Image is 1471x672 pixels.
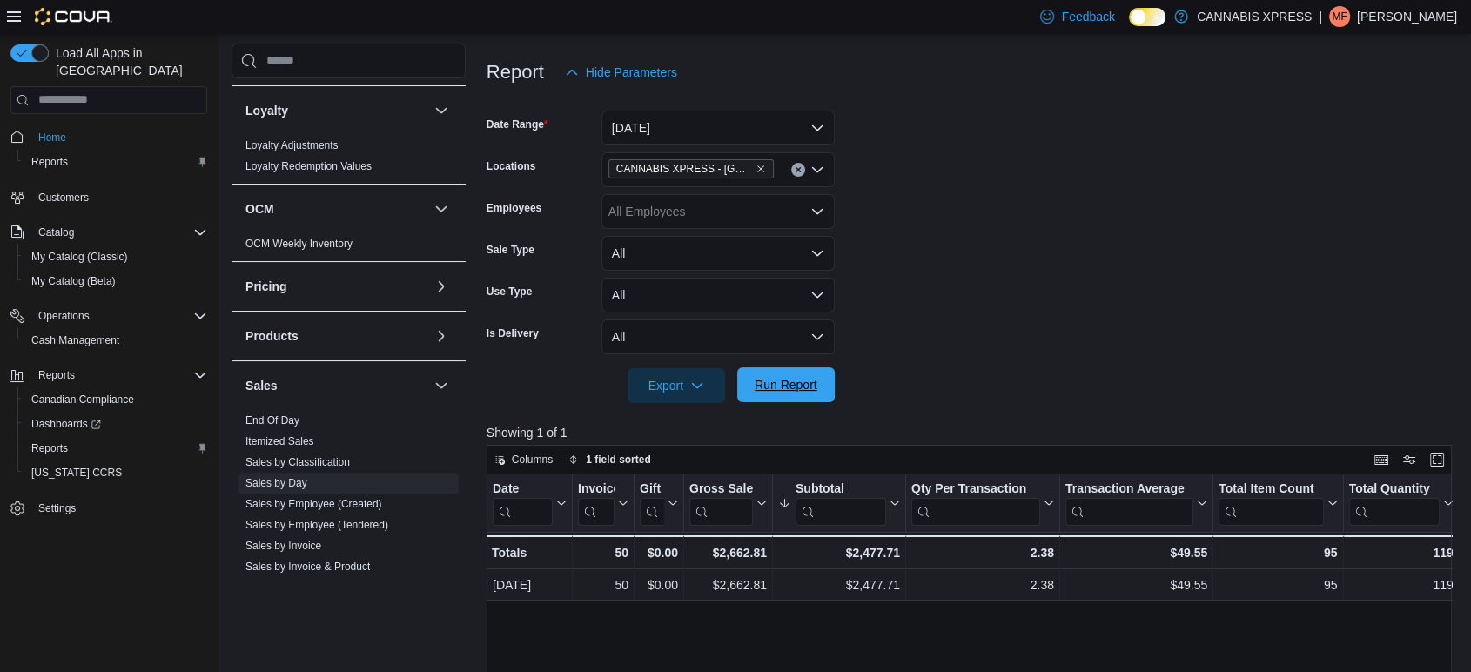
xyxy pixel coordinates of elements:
a: Settings [31,498,83,519]
h3: Loyalty [245,102,288,119]
span: Cash Management [24,330,207,351]
span: My Catalog (Beta) [24,271,207,292]
p: Showing 1 of 1 [487,424,1462,441]
button: All [601,319,835,354]
span: Dark Mode [1129,26,1130,27]
span: 1 field sorted [586,453,651,467]
button: Cash Management [17,328,214,353]
span: Reports [38,368,75,382]
a: My Catalog (Beta) [24,271,123,292]
div: Transaction Average [1065,480,1193,497]
span: Sales by Classification [245,455,350,469]
span: Load All Apps in [GEOGRAPHIC_DATA] [49,44,207,79]
button: Gift Cards [640,480,678,525]
a: Sales by Employee (Created) [245,498,382,510]
button: Loyalty [245,102,427,119]
div: $0.00 [640,542,678,563]
span: Settings [31,497,207,519]
img: Cova [35,8,112,25]
label: Employees [487,201,541,215]
span: Home [38,131,66,144]
button: Total Item Count [1219,480,1337,525]
label: Date Range [487,118,548,131]
button: Open list of options [810,163,824,177]
a: Loyalty Redemption Values [245,160,372,172]
span: Dashboards [24,413,207,434]
div: Total Quantity [1348,480,1439,525]
button: My Catalog (Classic) [17,245,214,269]
div: Transaction Average [1065,480,1193,525]
span: Itemized Sales [245,434,314,448]
button: Home [3,124,214,150]
button: Export [628,368,725,403]
a: Sales by Classification [245,456,350,468]
a: Sales by Invoice [245,540,321,552]
span: My Catalog (Classic) [31,250,128,264]
h3: Pricing [245,278,286,295]
button: OCM [245,200,427,218]
span: Export [638,368,715,403]
div: Invoices Sold [578,480,615,525]
h3: Report [487,62,544,83]
span: Customers [38,191,89,205]
div: Gift Cards [640,480,664,497]
span: Washington CCRS [24,462,207,483]
button: Products [431,326,452,346]
input: Dark Mode [1129,8,1165,26]
a: Reports [24,438,75,459]
nav: Complex example [10,118,207,567]
a: Sales by Invoice & Product [245,561,370,573]
button: Pricing [245,278,427,295]
span: Reports [31,155,68,169]
button: Sales [245,377,427,394]
span: Columns [512,453,553,467]
span: Home [31,126,207,148]
p: CANNABIS XPRESS [1197,6,1312,27]
h3: Products [245,327,299,345]
div: Invoices Sold [578,480,615,497]
span: Hide Parameters [586,64,677,81]
p: [PERSON_NAME] [1357,6,1457,27]
div: 50 [578,575,628,595]
a: Home [31,127,73,148]
button: Reports [17,436,214,460]
div: $2,662.81 [689,542,767,563]
button: Pricing [431,276,452,297]
a: Canadian Compliance [24,389,141,410]
div: Total Item Count [1219,480,1323,525]
span: CANNABIS XPRESS - [GEOGRAPHIC_DATA]-[GEOGRAPHIC_DATA] ([GEOGRAPHIC_DATA]) [616,160,752,178]
button: Open list of options [810,205,824,218]
div: [DATE] [493,575,567,595]
span: Catalog [31,222,207,243]
span: Sales by Location [245,581,328,595]
a: Dashboards [17,412,214,436]
span: Dashboards [31,417,101,431]
span: Sales by Employee (Tendered) [245,518,388,532]
div: Total Item Count [1219,480,1323,497]
span: CANNABIS XPRESS - Grand Bay-Westfield (Woolastook Drive) [608,159,774,178]
div: Gift Card Sales [640,480,664,525]
a: Sales by Location [245,581,328,594]
button: Gross Sales [689,480,767,525]
div: $2,477.71 [778,575,900,595]
button: Invoices Sold [578,480,628,525]
div: 2.38 [911,575,1054,595]
a: Dashboards [24,413,108,434]
span: Feedback [1061,8,1114,25]
h3: OCM [245,200,274,218]
span: Loyalty Redemption Values [245,159,372,173]
button: 1 field sorted [561,449,658,470]
div: Total Quantity [1348,480,1439,497]
button: Reports [17,150,214,174]
span: Canadian Compliance [31,393,134,407]
button: Subtotal [778,480,900,525]
div: Date [493,480,553,497]
a: End Of Day [245,414,299,427]
button: Keyboard shortcuts [1371,449,1392,470]
span: Reports [31,365,207,386]
div: 119 [1348,575,1453,595]
div: Subtotal [796,480,886,497]
a: Itemized Sales [245,435,314,447]
button: Display options [1399,449,1420,470]
div: Qty Per Transaction [911,480,1040,525]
